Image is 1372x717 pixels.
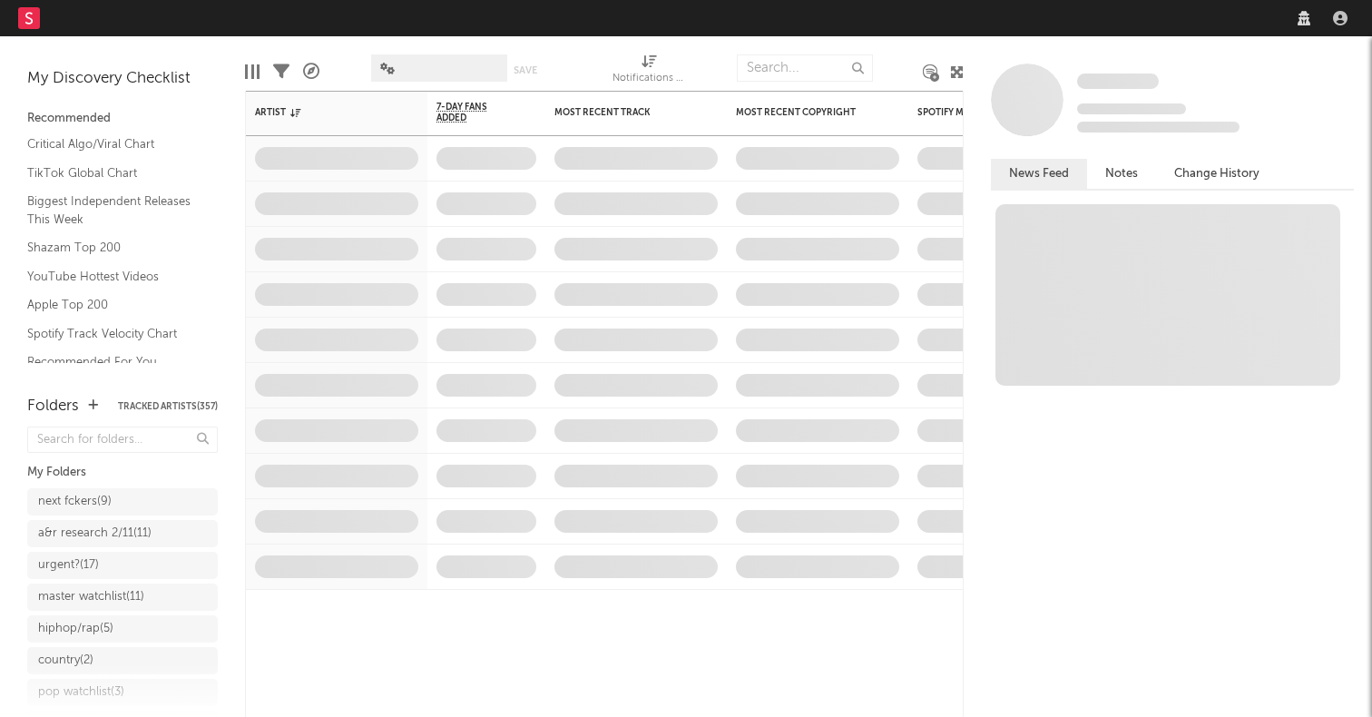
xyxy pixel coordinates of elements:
span: 0 fans last week [1077,122,1240,133]
div: My Folders [27,462,218,484]
div: next fckers ( 9 ) [38,491,112,513]
a: Shazam Top 200 [27,238,200,258]
a: Biggest Independent Releases This Week [27,192,200,229]
div: Recommended [27,108,218,130]
div: Notifications (Artist) [612,45,685,98]
span: Tracking Since: [DATE] [1077,103,1186,114]
button: Tracked Artists(357) [118,402,218,411]
a: a&r research 2/11(11) [27,520,218,547]
div: hiphop/rap ( 5 ) [38,618,113,640]
span: 7-Day Fans Added [436,102,509,123]
div: urgent? ( 17 ) [38,555,99,576]
a: Spotify Track Velocity Chart [27,324,200,344]
span: Some Artist [1077,74,1159,89]
div: country ( 2 ) [38,650,93,672]
a: Apple Top 200 [27,295,200,315]
a: pop watchlist(3) [27,679,218,706]
div: a&r research 2/11 ( 11 ) [38,523,152,545]
div: A&R Pipeline [303,45,319,98]
a: Recommended For You [27,352,200,372]
div: Notifications (Artist) [612,68,685,90]
button: Change History [1156,159,1278,189]
a: TikTok Global Chart [27,163,200,183]
div: My Discovery Checklist [27,68,218,90]
input: Search... [737,54,873,82]
div: Edit Columns [245,45,260,98]
div: Artist [255,107,391,118]
div: Most Recent Copyright [736,107,872,118]
a: next fckers(9) [27,488,218,516]
a: master watchlist(11) [27,584,218,611]
div: Most Recent Track [554,107,691,118]
a: YouTube Hottest Videos [27,267,200,287]
button: Notes [1087,159,1156,189]
a: urgent?(17) [27,552,218,579]
a: hiphop/rap(5) [27,615,218,643]
div: master watchlist ( 11 ) [38,586,144,608]
a: Some Artist [1077,73,1159,91]
div: Folders [27,396,79,417]
div: Spotify Monthly Listeners [917,107,1053,118]
button: Save [514,65,537,75]
div: Filters [273,45,289,98]
div: pop watchlist ( 3 ) [38,682,124,703]
a: Critical Algo/Viral Chart [27,134,200,154]
button: News Feed [991,159,1087,189]
input: Search for folders... [27,427,218,453]
a: country(2) [27,647,218,674]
